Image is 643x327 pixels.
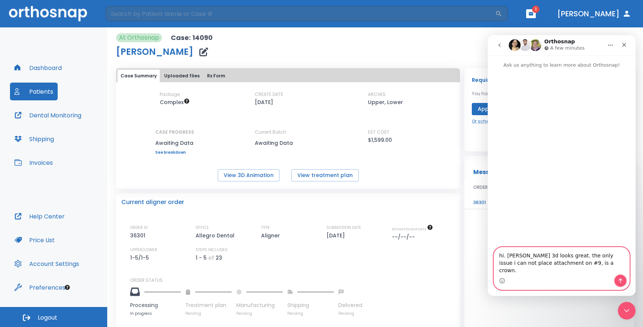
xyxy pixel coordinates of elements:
[116,47,193,56] h1: [PERSON_NAME]
[130,231,148,240] p: 36301
[9,6,87,21] img: Orthosnap
[554,7,634,20] button: [PERSON_NAME]
[196,253,207,262] p: 1 - 5
[160,99,190,106] span: Up to 50 Steps (100 aligners)
[130,253,152,262] p: 1-5/1-5
[155,129,194,136] p: CASE PROGRESS
[236,311,283,316] p: Pending
[368,91,386,98] p: ARCHES
[472,90,545,97] p: You have action item
[473,184,493,191] span: ORDER ID
[118,70,458,82] div: tabs
[196,224,209,231] p: OFFICE
[130,224,148,231] p: ORDER ID
[261,231,282,240] p: Aligner
[236,301,283,309] p: Manufacturing
[160,91,180,98] p: Package
[10,130,58,148] button: Shipping
[488,35,636,296] iframe: Intercom live chat
[161,70,203,82] button: Uploaded files
[10,207,69,225] button: Help Center
[121,198,184,207] p: Current aligner order
[130,311,181,316] p: In progress
[196,231,237,240] p: Allegro Dental
[218,169,280,181] button: View 3D Animation
[185,301,232,309] p: Treatment plan
[196,247,227,253] p: STEPS INCLUDED
[10,154,57,171] button: Invoices
[287,301,334,309] p: Shipping
[130,277,455,284] p: ORDER STATUS
[10,59,66,77] button: Dashboard
[10,106,86,124] button: Dental Monitoring
[64,284,71,291] div: Tooltip anchor
[368,129,389,136] p: EST COST
[368,136,392,144] p: $1,599.00
[255,129,321,136] p: Current Batch
[618,302,636,320] iframe: Intercom live chat
[326,224,361,231] p: SUBMISSION DATE
[155,150,194,155] a: See breakdown
[464,196,503,209] td: 36301
[10,83,58,100] button: Patients
[38,314,57,322] span: Logout
[130,301,181,309] p: Processing
[326,231,348,240] p: [DATE]
[392,233,417,241] p: --/--/--
[10,231,59,249] button: Price List
[261,224,270,231] p: TYPE
[106,6,495,21] input: Search by Patient Name or Case #
[204,70,228,82] button: Rx Form
[287,311,334,316] p: Pending
[338,301,362,309] p: Delivered
[338,311,362,316] p: Pending
[473,168,505,177] p: Messages
[392,227,433,231] span: The date will be available after approving treatment plan
[118,70,160,82] button: Case Summary
[255,98,273,107] p: [DATE]
[119,33,159,42] p: At Orthosnap
[368,98,403,107] p: Upper, Lower
[155,139,194,147] p: Awaiting Data
[255,91,283,98] p: CREATE DATE
[130,247,157,253] p: UPPER/LOWER
[472,76,518,84] p: Required actions
[185,311,232,316] p: Pending
[10,278,70,296] button: Preferences
[472,118,573,125] a: Or schedule consult if you need to discuss TP
[291,169,359,181] button: View treatment plan
[10,255,84,273] button: Account Settings
[171,33,213,42] p: Case: 14090
[532,6,539,13] span: 1
[255,139,321,147] p: Awaiting Data
[472,103,515,115] button: Approve TP
[208,253,214,262] p: of
[216,253,222,262] p: 23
